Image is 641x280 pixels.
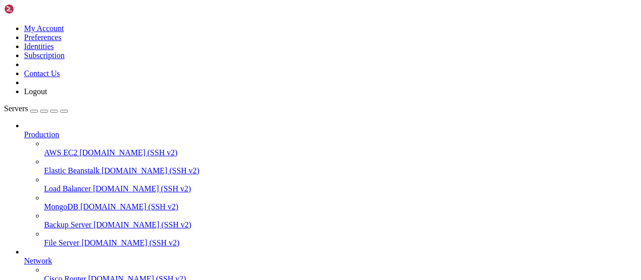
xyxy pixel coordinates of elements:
[44,193,637,211] li: MongoDB [DOMAIN_NAME] (SSH v2)
[24,256,637,265] a: Network
[80,202,178,211] span: [DOMAIN_NAME] (SSH v2)
[44,157,637,175] li: Elastic Beanstalk [DOMAIN_NAME] (SSH v2)
[44,184,637,193] a: Load Balancer [DOMAIN_NAME] (SSH v2)
[44,139,637,157] li: AWS EC2 [DOMAIN_NAME] (SSH v2)
[24,130,637,139] a: Production
[44,238,637,247] a: File Server [DOMAIN_NAME] (SSH v2)
[4,4,62,14] img: Shellngn
[24,256,52,265] span: Network
[102,166,200,175] span: [DOMAIN_NAME] (SSH v2)
[44,202,637,211] a: MongoDB [DOMAIN_NAME] (SSH v2)
[94,220,192,229] span: [DOMAIN_NAME] (SSH v2)
[4,104,68,113] a: Servers
[44,184,91,193] span: Load Balancer
[4,54,511,63] x-row: This system has been minimized by removing packages and content that are
[4,104,28,113] span: Servers
[44,220,92,229] span: Backup Server
[44,148,637,157] a: AWS EC2 [DOMAIN_NAME] (SSH v2)
[44,202,78,211] span: MongoDB
[24,87,47,96] a: Logout
[44,211,637,229] li: Backup Server [DOMAIN_NAME] (SSH v2)
[44,220,637,229] a: Backup Server [DOMAIN_NAME] (SSH v2)
[4,4,511,13] x-row: Welcome to Ubuntu 22.04.5 LTS (GNU/Linux 5.15.0-144-generic x86_64)
[4,96,511,105] x-row: root@big-country:~#
[44,166,100,175] span: Elastic Beanstalk
[89,96,93,105] div: (20, 11)
[80,148,178,157] span: [DOMAIN_NAME] (SSH v2)
[44,238,80,247] span: File Server
[24,33,62,42] a: Preferences
[4,21,511,29] x-row: * Documentation: [URL][DOMAIN_NAME]
[24,69,60,78] a: Contact Us
[24,130,59,139] span: Production
[4,29,511,38] x-row: * Management: [URL][DOMAIN_NAME]
[93,184,191,193] span: [DOMAIN_NAME] (SSH v2)
[44,229,637,247] li: File Server [DOMAIN_NAME] (SSH v2)
[44,166,637,175] a: Elastic Beanstalk [DOMAIN_NAME] (SSH v2)
[24,42,54,51] a: Identities
[4,38,511,46] x-row: * Support: [URL][DOMAIN_NAME]
[44,148,78,157] span: AWS EC2
[4,79,511,88] x-row: To restore this content, you can run the 'unminimize' command.
[82,238,180,247] span: [DOMAIN_NAME] (SSH v2)
[24,51,65,60] a: Subscription
[24,24,64,33] a: My Account
[4,88,511,96] x-row: Last login: [DATE] from [TECHNICAL_ID]
[44,175,637,193] li: Load Balancer [DOMAIN_NAME] (SSH v2)
[24,121,637,247] li: Production
[4,63,511,71] x-row: not required on a system that users do not log into.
